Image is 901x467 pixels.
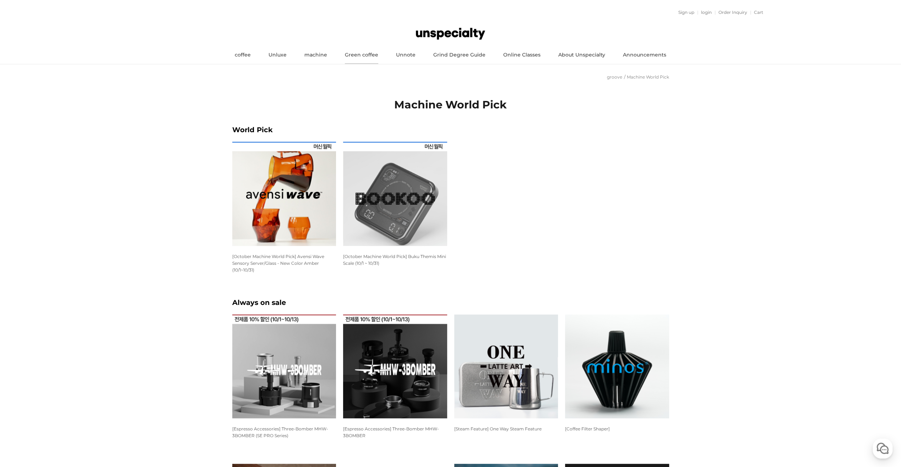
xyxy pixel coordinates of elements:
a: Messages [47,225,92,243]
img: [October Machine World Pick] Avensi Wave Sensory Server/Glass - New Color Amber (10/1~10/31) [232,142,336,246]
a: Green coffee [336,46,387,64]
span: Home [18,236,31,242]
a: Home [2,225,47,243]
a: Grind Degree Guide [424,46,494,64]
h2: Machine World Pick [232,98,669,111]
a: Machine World Pick [627,74,669,80]
span: Messages [59,236,80,242]
img: Three-Bomber MHW-3BOMBER [343,315,447,419]
span: [Espresso Accessories] Three-Bomber MHW-3BOMBER (SE PRO Series) [232,426,328,438]
img: Three-Bomber MHW-3BOMBER SE PRO Series [232,315,336,419]
h2: Always on sale [232,298,669,307]
a: Unluxe [260,46,295,64]
h2: World Pick [232,125,669,134]
a: [Espresso Accessories] Three-Bomber MHW-3BOMBER (SE PRO Series) [232,426,328,438]
a: login [698,10,712,15]
a: groove [607,74,622,80]
a: [Steam Feature] One Way Steam Feature [454,426,542,431]
img: [October Machine World Pick] Buku Themis Mini Scale (10/1 ~ 10/31) [343,142,447,246]
a: [October Machine World Pick] Avensi Wave Sensory Server/Glass - New Color Amber (10/1~10/31) [232,253,324,273]
a: [Espresso Accessories] Three-Bomber MHW-3BOMBER [343,426,439,438]
span: [October Machine World Pick] Buku Themis Mini Scale (10/1 ~ 10/31) [343,254,446,266]
a: [October Machine World Pick] Buku Themis Mini Scale (10/1 ~ 10/31) [343,253,446,266]
a: coffee [226,46,260,64]
a: Online Classes [494,46,549,64]
span: [Steam Feature] One Way Steam Feature [454,426,542,431]
a: Order Inquiry [715,10,747,15]
a: About Unspecialty [549,46,614,64]
a: Settings [92,225,136,243]
img: Minoan Anchor [565,315,669,419]
span: Settings [105,236,123,242]
span: [October Machine World Pick] Avensi Wave Sensory Server/Glass - New Color Amber (10/1~10/31) [232,254,324,273]
a: Sign up [675,10,694,15]
span: [Coffee Filter Shaper] [565,426,610,431]
a: [Coffee Filter Shaper] [565,426,610,431]
a: Announcements [614,46,675,64]
a: Cart [750,10,763,15]
a: machine [295,46,336,64]
span: [Espresso Accessories] Three-Bomber MHW-3BOMBER [343,426,439,438]
img: Unsspecialty Mall [416,23,485,44]
a: Unnote [387,46,424,64]
img: One-way Steam Feature [454,315,558,419]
